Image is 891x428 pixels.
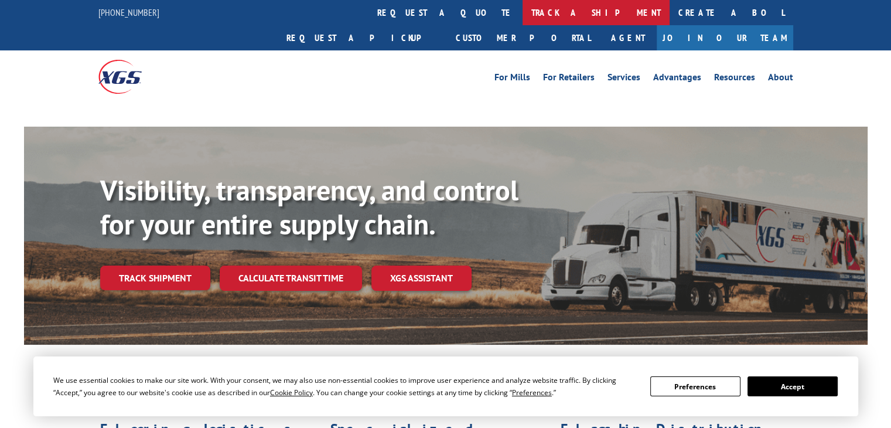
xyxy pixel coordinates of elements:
[657,25,793,50] a: Join Our Team
[714,73,755,86] a: Resources
[53,374,636,399] div: We use essential cookies to make our site work. With your consent, we may also use non-essential ...
[447,25,599,50] a: Customer Portal
[278,25,447,50] a: Request a pickup
[98,6,159,18] a: [PHONE_NUMBER]
[543,73,595,86] a: For Retailers
[512,388,552,398] span: Preferences
[653,73,701,86] a: Advantages
[220,266,362,291] a: Calculate transit time
[650,376,740,396] button: Preferences
[100,266,210,290] a: Track shipment
[599,25,657,50] a: Agent
[371,266,472,291] a: XGS ASSISTANT
[747,376,838,396] button: Accept
[494,73,530,86] a: For Mills
[607,73,640,86] a: Services
[768,73,793,86] a: About
[270,388,313,398] span: Cookie Policy
[100,172,518,242] b: Visibility, transparency, and control for your entire supply chain.
[33,356,858,416] div: Cookie Consent Prompt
